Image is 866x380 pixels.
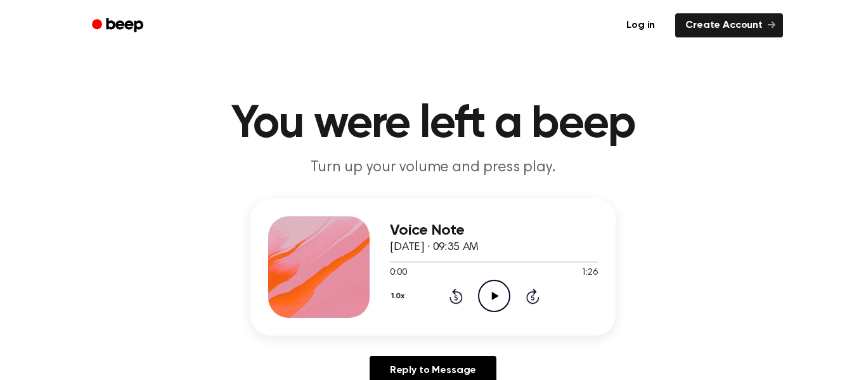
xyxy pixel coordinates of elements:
a: Log in [614,11,668,40]
a: Create Account [675,13,783,37]
span: 0:00 [390,266,406,280]
span: [DATE] · 09:35 AM [390,242,479,253]
button: 1.0x [390,285,409,307]
span: 1:26 [581,266,598,280]
p: Turn up your volume and press play. [190,157,676,178]
a: Beep [83,13,155,38]
h1: You were left a beep [108,102,758,147]
h3: Voice Note [390,222,598,239]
